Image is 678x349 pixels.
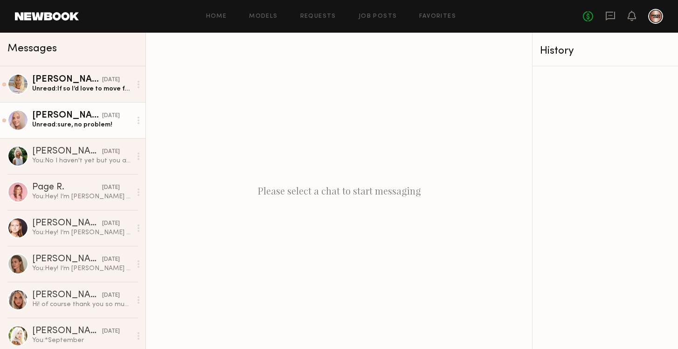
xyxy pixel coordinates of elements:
[540,46,671,56] div: History
[32,147,102,156] div: [PERSON_NAME]
[32,327,102,336] div: [PERSON_NAME]
[249,14,277,20] a: Models
[32,228,131,237] div: You: Hey! I’m [PERSON_NAME] (@doug_theo on Instagram), Director of Education at [PERSON_NAME]. I’...
[206,14,227,20] a: Home
[7,43,57,54] span: Messages
[32,264,131,273] div: You: Hey! I’m [PERSON_NAME] (@doug_theo on Instagram), Director of Education at [PERSON_NAME]. I’...
[102,183,120,192] div: [DATE]
[32,192,131,201] div: You: Hey! I’m [PERSON_NAME] (@doug_theo on Instagram), Director of Education at [PERSON_NAME]. I’...
[32,255,102,264] div: [PERSON_NAME]
[32,219,102,228] div: [PERSON_NAME]
[32,84,131,93] div: Unread: If so I’d love to move forward! Full name: [PERSON_NAME] [EMAIL_ADDRESS][DOMAIN_NAME] 443...
[146,33,532,349] div: Please select a chat to start messaging
[32,75,102,84] div: [PERSON_NAME]
[32,336,131,345] div: You: *September
[102,147,120,156] div: [DATE]
[32,120,131,129] div: Unread: sure, no problem!
[102,291,120,300] div: [DATE]
[102,255,120,264] div: [DATE]
[419,14,456,20] a: Favorites
[102,327,120,336] div: [DATE]
[359,14,397,20] a: Job Posts
[32,111,102,120] div: [PERSON_NAME]
[300,14,336,20] a: Requests
[32,156,131,165] div: You: No I haven't yet but you are booked for the day! We are prepping for an event this weekend s...
[102,76,120,84] div: [DATE]
[102,112,120,120] div: [DATE]
[32,183,102,192] div: Page R.
[32,300,131,309] div: Hi! of course thank you so much for getting back! I am not available on 9/15 anymore i’m so sorry...
[102,219,120,228] div: [DATE]
[32,291,102,300] div: [PERSON_NAME]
